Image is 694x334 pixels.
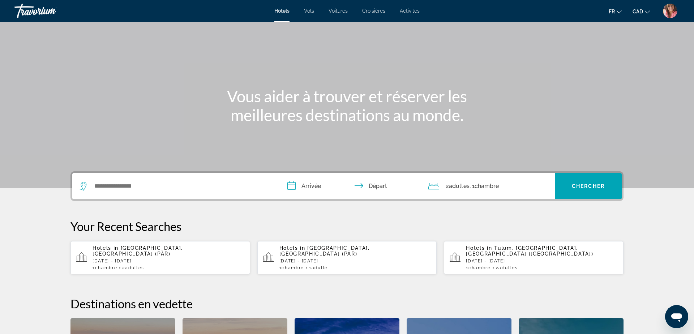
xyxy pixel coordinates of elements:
[279,258,431,264] p: [DATE] - [DATE]
[309,265,328,270] span: 1
[449,183,470,189] span: Adultes
[496,265,518,270] span: 2
[279,245,370,257] span: [GEOGRAPHIC_DATA], [GEOGRAPHIC_DATA] (PAR)
[665,305,688,328] iframe: Bouton de lancement de la fenêtre de messagerie
[470,181,499,191] span: , 1
[274,8,290,14] a: Hôtels
[633,9,643,14] span: CAD
[572,183,605,189] span: Chercher
[362,8,385,14] a: Croisières
[663,4,677,18] img: Z
[421,173,555,199] button: Travelers: 2 adults, 0 children
[211,87,483,124] h1: Vous aider à trouver et réserver les meilleures destinations au monde.
[70,241,250,275] button: Hotels in [GEOGRAPHIC_DATA], [GEOGRAPHIC_DATA] (PAR)[DATE] - [DATE]1Chambre2Adultes
[93,265,117,270] span: 1
[444,241,624,275] button: Hotels in Tulum, [GEOGRAPHIC_DATA], [GEOGRAPHIC_DATA] ([GEOGRAPHIC_DATA])[DATE] - [DATE]1Chambre2...
[93,245,119,251] span: Hotels in
[279,245,305,251] span: Hotels in
[498,265,518,270] span: Adultes
[70,296,624,311] h2: Destinations en vedette
[633,6,650,17] button: Change currency
[466,245,492,251] span: Hotels in
[466,258,618,264] p: [DATE] - [DATE]
[93,258,244,264] p: [DATE] - [DATE]
[122,265,144,270] span: 2
[468,265,491,270] span: Chambre
[609,9,615,14] span: fr
[95,265,117,270] span: Chambre
[400,8,420,14] a: Activités
[466,265,490,270] span: 1
[312,265,328,270] span: Adulte
[70,219,624,234] p: Your Recent Searches
[14,1,87,20] a: Travorium
[329,8,348,14] a: Voitures
[257,241,437,275] button: Hotels in [GEOGRAPHIC_DATA], [GEOGRAPHIC_DATA] (PAR)[DATE] - [DATE]1Chambre1Adulte
[466,245,593,257] span: Tulum, [GEOGRAPHIC_DATA], [GEOGRAPHIC_DATA] ([GEOGRAPHIC_DATA])
[72,173,622,199] div: Search widget
[609,6,622,17] button: Change language
[661,3,680,18] button: User Menu
[555,173,622,199] button: Chercher
[279,265,304,270] span: 1
[304,8,314,14] a: Vols
[446,181,470,191] span: 2
[475,183,499,189] span: Chambre
[280,173,421,199] button: Check in and out dates
[125,265,144,270] span: Adultes
[93,245,183,257] span: [GEOGRAPHIC_DATA], [GEOGRAPHIC_DATA] (PAR)
[282,265,304,270] span: Chambre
